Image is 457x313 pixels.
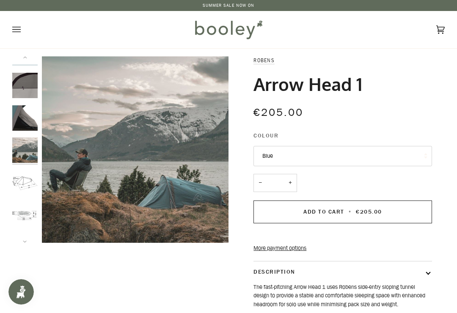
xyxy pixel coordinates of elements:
button: Description [253,261,432,283]
h1: Arrow Head 1 [253,73,362,95]
a: Robens [253,57,275,64]
button: Blue [253,146,432,166]
img: Robens Arrow Head 1 - Booley Galway [12,105,38,131]
input: Quantity [253,174,297,192]
a: More payment options [253,244,432,253]
button: Add to Cart • €205.00 [253,200,432,223]
img: Robens Arrow Head 1 - Booley Galway [12,170,38,195]
span: €205.00 [356,208,382,216]
img: Robens Arrow Head 1 - Booley Galway [42,56,228,243]
span: Colour [253,132,278,140]
button: − [253,174,267,192]
button: + [284,174,297,192]
span: • [346,208,354,216]
iframe: Button to open loyalty program pop-up [8,279,34,305]
span: Add to Cart [303,208,344,216]
img: Robens Arrow Head 1 - Booley Galway [12,73,38,98]
img: Booley [191,17,265,42]
p: The fast-pitching Arrow Head 1 uses Robens side-entry sloping tunnel design to provide a stable a... [253,283,432,309]
span: €205.00 [253,105,303,119]
img: Robens Arrow Head 1 - Booley Galway [12,202,38,228]
img: Robens Arrow Head 1 - Booley Galway [12,137,38,163]
button: Open menu [12,11,38,48]
a: SUMMER SALE NOW ON [203,2,255,8]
